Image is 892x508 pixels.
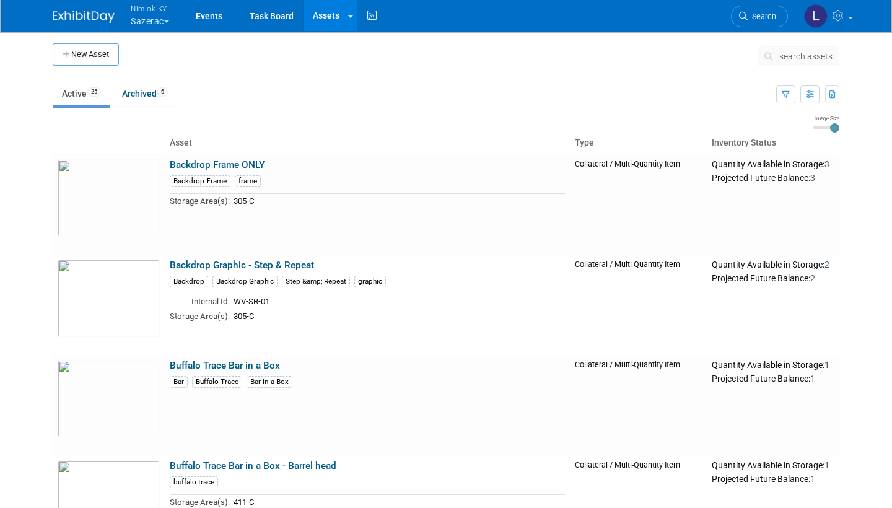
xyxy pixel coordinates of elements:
div: Buffalo Trace [192,376,242,388]
span: 1 [810,474,815,484]
span: Storage Area(s): [170,196,230,206]
div: frame [235,175,261,187]
span: 2 [810,273,815,283]
td: Collateral / Multi-Quantity Item [570,355,707,455]
td: WV-SR-01 [230,294,565,309]
div: Projected Future Balance: [712,271,834,284]
th: Asset [165,133,570,154]
a: Archived6 [113,82,177,105]
span: search assets [779,51,833,61]
img: Luc Schaefer [804,4,828,28]
span: 3 [824,159,829,169]
span: 25 [87,87,101,97]
div: Backdrop [170,276,208,287]
span: Storage Area(s): [170,497,230,507]
div: Quantity Available in Storage: [712,460,834,471]
button: New Asset [53,43,119,66]
div: Quantity Available in Storage: [712,260,834,271]
div: Projected Future Balance: [712,371,834,385]
a: Search [731,6,788,27]
td: Internal Id: [170,294,230,309]
span: 2 [824,260,829,269]
button: search assets [758,46,839,66]
span: 1 [824,360,829,370]
a: Backdrop Frame ONLY [170,159,265,170]
div: Bar [170,376,188,388]
div: Backdrop Frame [170,175,230,187]
span: Nimlok KY [131,2,169,15]
td: Collateral / Multi-Quantity Item [570,154,707,255]
span: 6 [157,87,168,97]
td: Collateral / Multi-Quantity Item [570,255,707,355]
img: ExhibitDay [53,11,115,23]
div: Quantity Available in Storage: [712,360,834,371]
a: Backdrop Graphic - Step & Repeat [170,260,314,271]
span: 3 [810,173,815,183]
a: Active25 [53,82,110,105]
div: Step &amp; Repeat [282,276,350,287]
td: 305-C [230,309,565,323]
span: Storage Area(s): [170,312,230,321]
div: Projected Future Balance: [712,170,834,184]
a: Buffalo Trace Bar in a Box [170,360,280,371]
a: Buffalo Trace Bar in a Box - Barrel head [170,460,336,471]
div: graphic [354,276,386,287]
div: Bar in a Box [247,376,292,388]
div: buffalo trace [170,476,218,488]
div: Quantity Available in Storage: [712,159,834,170]
div: Image Size [813,115,839,122]
div: Backdrop Graphic [212,276,278,287]
td: 305-C [230,194,565,208]
th: Type [570,133,707,154]
span: 1 [824,460,829,470]
span: 1 [810,374,815,383]
span: Search [748,12,776,21]
div: Projected Future Balance: [712,471,834,485]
